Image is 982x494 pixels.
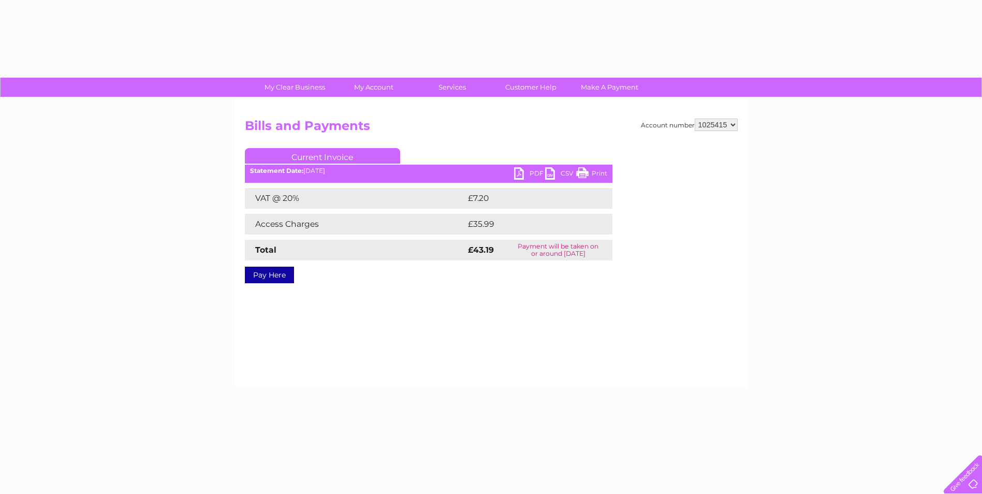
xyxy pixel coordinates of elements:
a: Services [409,78,495,97]
strong: £43.19 [468,245,494,255]
td: £7.20 [465,188,588,209]
td: Payment will be taken on or around [DATE] [504,240,612,260]
td: VAT @ 20% [245,188,465,209]
div: Account number [641,119,738,131]
a: PDF [514,167,545,182]
a: CSV [545,167,576,182]
h2: Bills and Payments [245,119,738,138]
a: Pay Here [245,267,294,283]
td: £35.99 [465,214,592,235]
a: My Account [331,78,416,97]
a: Current Invoice [245,148,400,164]
a: Print [576,167,607,182]
a: My Clear Business [252,78,338,97]
td: Access Charges [245,214,465,235]
b: Statement Date: [250,167,303,175]
strong: Total [255,245,276,255]
a: Make A Payment [567,78,652,97]
div: [DATE] [245,167,612,175]
a: Customer Help [488,78,574,97]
